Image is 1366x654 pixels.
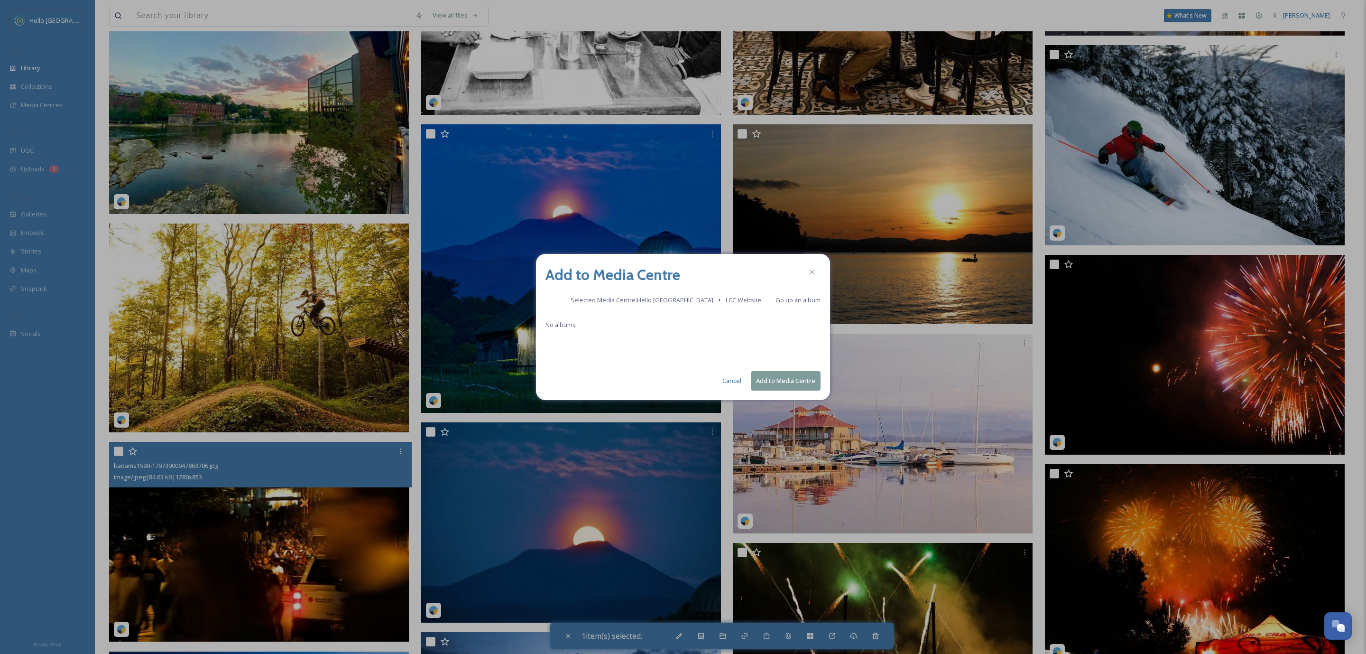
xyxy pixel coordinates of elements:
[571,296,713,305] span: Selected Media Centre: Hello [GEOGRAPHIC_DATA]
[545,320,576,329] span: No albums
[545,263,680,286] h2: Add to Media Centre
[1324,612,1352,640] button: Open Chat
[718,372,746,390] button: Cancel
[751,371,821,391] button: Add to Media Centre
[726,296,761,305] span: LCC Website
[775,296,821,304] span: Go up an album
